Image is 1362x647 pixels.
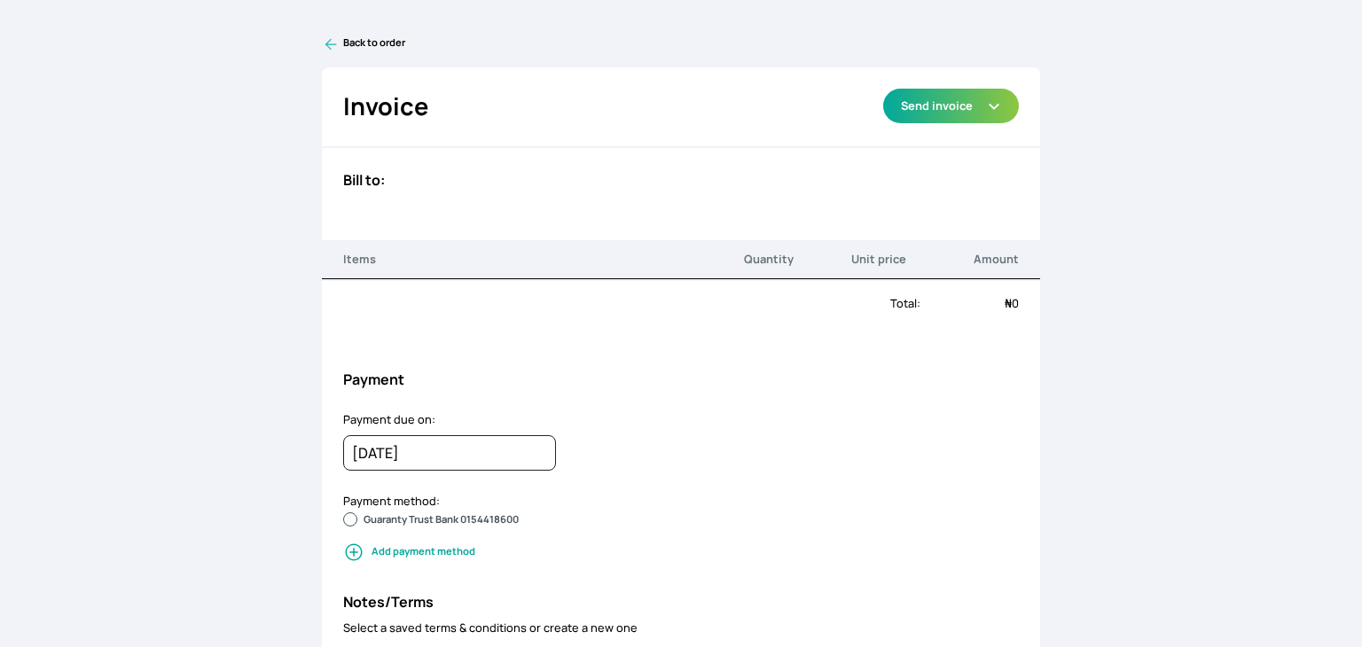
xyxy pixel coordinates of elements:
[1005,295,1012,311] span: ₦
[343,169,1020,191] h3: Bill to:
[322,35,1041,53] a: Back to order
[906,251,1019,268] p: Amount
[794,251,906,268] p: Unit price
[322,295,921,312] div: Total:
[343,251,681,268] p: Items
[343,411,435,427] label: Payment due on:
[681,251,794,268] p: Quantity
[343,620,1020,636] p: Select a saved terms & conditions or create a new one
[343,493,440,509] label: Payment method:
[343,591,1020,612] h3: Notes/Terms
[343,542,1020,563] span: Add payment method
[343,89,428,125] h2: Invoice
[1005,295,1019,311] span: 0
[883,89,1019,123] button: Send invoice
[343,369,1020,390] h3: Payment
[364,512,519,527] b: Guaranty Trust Bank 0154418600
